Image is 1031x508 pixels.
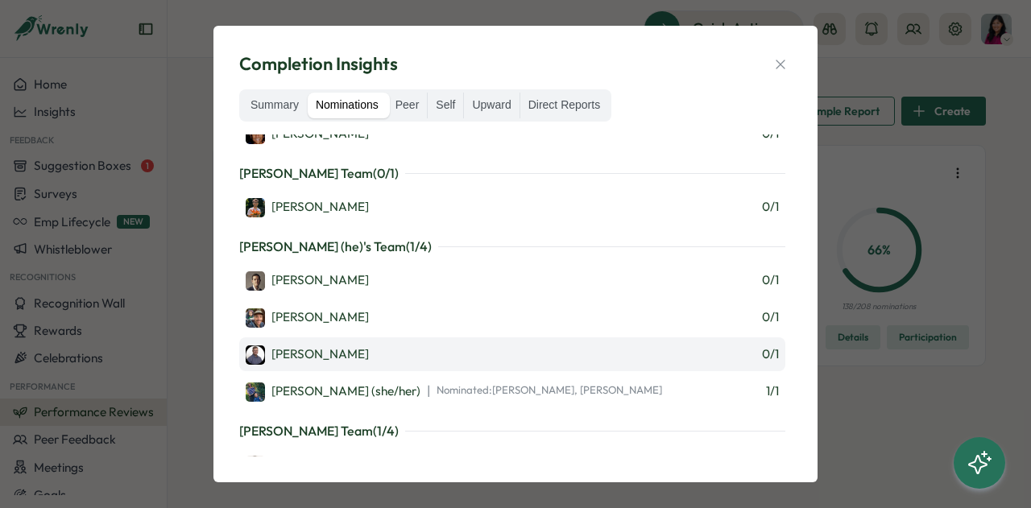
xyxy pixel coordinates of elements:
a: Jason Tolentino[PERSON_NAME] [246,123,369,144]
a: Adam Frankel[PERSON_NAME] [246,270,369,291]
div: [PERSON_NAME] [246,456,369,475]
span: 0 / 1 [762,308,779,326]
p: [PERSON_NAME] Team ( 1 / 4 ) [239,421,399,441]
div: [PERSON_NAME] [246,198,369,217]
img: Sebastien Lounis [246,308,265,328]
a: Haley Gilbert (she/her)[PERSON_NAME] (she/her) [246,381,420,402]
span: 0 / 1 [762,271,779,289]
img: Jason Tolentino [246,125,265,144]
div: [PERSON_NAME] [246,308,369,328]
a: Vijay Subramanian[PERSON_NAME] [246,454,369,475]
div: [PERSON_NAME] [246,125,369,144]
img: Andrew Ponec [246,198,265,217]
label: Summary [242,93,307,118]
img: Scott Fife [246,345,265,365]
div: [PERSON_NAME] (she/her) [246,382,420,402]
span: 1 / 1 [766,382,779,400]
label: Peer [387,93,428,118]
div: [PERSON_NAME] [246,271,369,291]
img: Vijay Subramanian [246,456,265,475]
a: Scott Fife[PERSON_NAME] [246,344,369,365]
span: 0 / 1 [762,345,779,363]
div: [PERSON_NAME] [246,345,369,365]
label: Self [428,93,463,118]
img: Adam Frankel [246,271,265,291]
label: Direct Reports [520,93,608,118]
span: Completion Insights [239,52,398,76]
span: 0 / 1 [762,125,779,142]
span: Nominated: [PERSON_NAME], [PERSON_NAME] [437,383,662,398]
label: Upward [464,93,519,118]
a: Sebastien Lounis[PERSON_NAME] [246,307,369,328]
img: Haley Gilbert (she/her) [246,382,265,402]
span: | [427,381,430,401]
p: [PERSON_NAME] (he)'s Team ( 1 / 4 ) [239,237,432,257]
a: Andrew Ponec[PERSON_NAME] [246,196,369,217]
label: Nominations [308,93,387,118]
p: [PERSON_NAME] Team ( 0 / 1 ) [239,163,399,184]
span: 0 / 1 [762,198,779,216]
span: 0 / 1 [762,456,779,473]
